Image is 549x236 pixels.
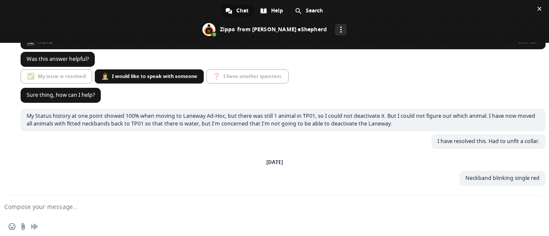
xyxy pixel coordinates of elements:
[20,223,27,230] span: Send a file
[27,55,89,63] span: Was this answer helpful?
[220,4,254,17] div: Chat
[255,4,289,17] div: Help
[236,4,248,17] span: Chat
[31,223,38,230] span: Audio message
[271,4,283,17] span: Help
[266,160,283,165] div: [DATE]
[306,4,323,17] span: Search
[535,4,544,13] span: Close chat
[27,112,535,127] span: My Status history at one point showed 100% when moving to Laneway Ad-Hoc, but there was still 1 a...
[4,203,517,211] textarea: Compose your message...
[437,137,540,145] span: I have resolved this. Had to unfit a collar.
[27,91,95,99] span: Sure thing, how can I help?
[335,24,347,36] div: More channels
[290,4,329,17] div: Search
[9,223,15,230] span: Insert an emoji
[465,174,540,182] span: Neckband blinking single red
